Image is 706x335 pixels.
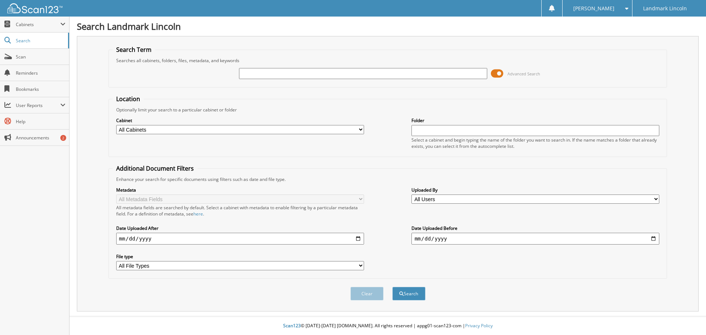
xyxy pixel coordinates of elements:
[116,117,364,124] label: Cabinet
[113,57,663,64] div: Searches all cabinets, folders, files, metadata, and keywords
[113,46,155,54] legend: Search Term
[69,317,706,335] div: © [DATE]-[DATE] [DOMAIN_NAME]. All rights reserved | appg01-scan123-com |
[60,135,66,141] div: 2
[113,164,197,172] legend: Additional Document Filters
[16,135,65,141] span: Announcements
[16,38,64,44] span: Search
[116,204,364,217] div: All metadata fields are searched by default. Select a cabinet with metadata to enable filtering b...
[116,253,364,260] label: File type
[16,54,65,60] span: Scan
[113,176,663,182] div: Enhance your search for specific documents using filters such as date and file type.
[77,20,699,32] h1: Search Landmark Lincoln
[643,6,687,11] span: Landmark Lincoln
[16,118,65,125] span: Help
[350,287,384,300] button: Clear
[16,21,60,28] span: Cabinets
[411,137,659,149] div: Select a cabinet and begin typing the name of the folder you want to search in. If the name match...
[411,187,659,193] label: Uploaded By
[193,211,203,217] a: here
[411,117,659,124] label: Folder
[411,225,659,231] label: Date Uploaded Before
[116,187,364,193] label: Metadata
[283,322,301,329] span: Scan123
[573,6,614,11] span: [PERSON_NAME]
[7,3,63,13] img: scan123-logo-white.svg
[16,70,65,76] span: Reminders
[116,225,364,231] label: Date Uploaded After
[113,95,144,103] legend: Location
[411,233,659,245] input: end
[465,322,493,329] a: Privacy Policy
[392,287,425,300] button: Search
[16,86,65,92] span: Bookmarks
[16,102,60,108] span: User Reports
[113,107,663,113] div: Optionally limit your search to a particular cabinet or folder
[507,71,540,76] span: Advanced Search
[116,233,364,245] input: start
